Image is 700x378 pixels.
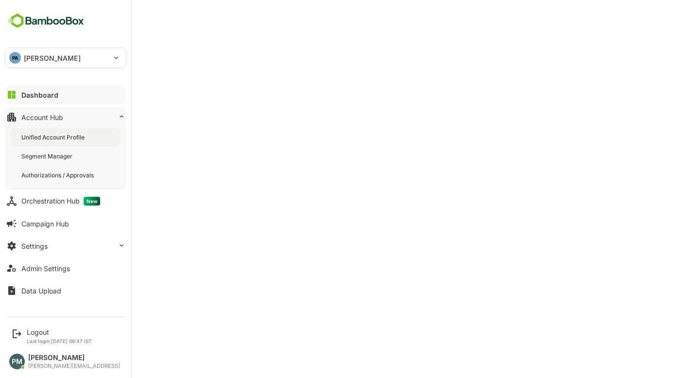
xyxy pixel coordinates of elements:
[5,191,126,211] button: Orchestration HubNew
[5,214,126,233] button: Campaign Hub
[27,338,92,344] p: Last login: [DATE] 09:47 IST
[21,264,70,273] div: Admin Settings
[21,287,61,295] div: Data Upload
[84,197,100,206] span: New
[21,242,48,250] div: Settings
[21,171,96,179] div: Authorizations / Approvals
[24,53,81,63] p: [PERSON_NAME]
[28,363,120,369] div: [PERSON_NAME][EMAIL_ADDRESS]
[21,133,87,141] div: Unified Account Profile
[21,91,58,99] div: Dashboard
[21,197,100,206] div: Orchestration Hub
[27,328,92,336] div: Logout
[5,258,126,278] button: Admin Settings
[21,113,63,121] div: Account Hub
[21,152,74,160] div: Segment Manager
[5,48,126,68] div: PA[PERSON_NAME]
[21,220,69,228] div: Campaign Hub
[9,52,21,64] div: PA
[5,281,126,300] button: Data Upload
[5,236,126,256] button: Settings
[5,85,126,104] button: Dashboard
[28,354,120,362] div: [PERSON_NAME]
[5,12,87,30] img: BambooboxFullLogoMark.5f36c76dfaba33ec1ec1367b70bb1252.svg
[9,354,25,369] div: PM
[5,107,126,127] button: Account Hub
